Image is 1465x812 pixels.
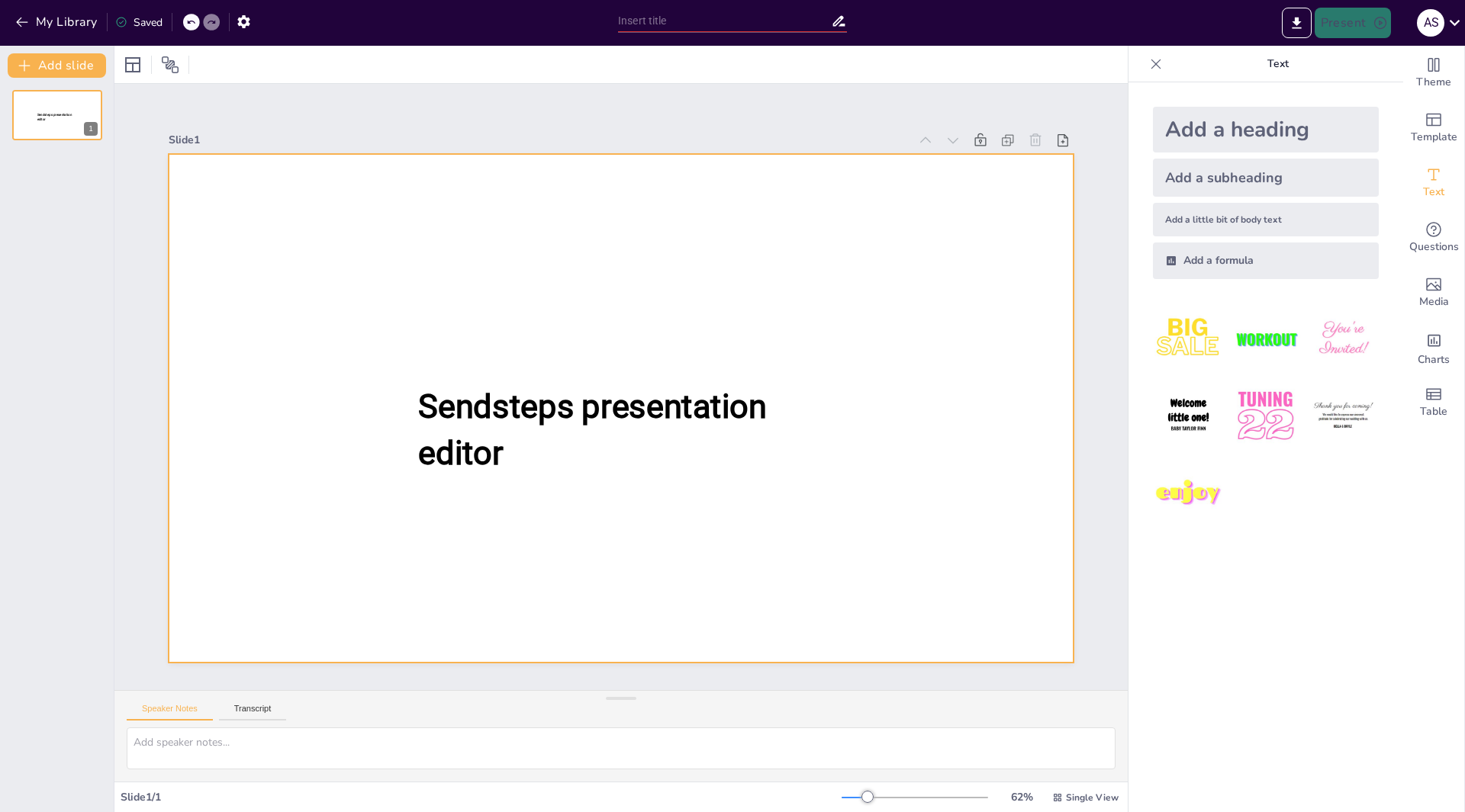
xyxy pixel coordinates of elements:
div: Saved [115,15,163,30]
button: Present [1315,8,1391,38]
img: 7.jpeg [1153,458,1224,529]
img: 2.jpeg [1230,303,1301,374]
span: Charts [1418,351,1450,368]
button: My Library [11,10,104,34]
span: Table [1420,403,1447,420]
div: Add text boxes [1403,156,1464,210]
div: Add ready made slides [1403,101,1464,156]
div: Add images, graphics, shapes or video [1403,265,1464,320]
div: Add a table [1403,375,1464,430]
span: Questions [1409,239,1459,255]
div: Add a heading [1153,107,1379,152]
span: Text [1423,184,1444,201]
div: Add charts and graphs [1403,320,1464,375]
div: Add a formula [1153,242,1379,279]
div: Add a little bit of body text [1153,203,1379,236]
button: A S [1417,8,1444,38]
img: 3.jpeg [1308,303,1379,374]
div: Add a subheading [1153,159,1379,197]
div: 1 [84,122,98,136]
div: 62 % [1003,790,1040,804]
span: Position [161,56,179,74]
img: 6.jpeg [1308,380,1379,451]
span: Single View [1066,791,1119,804]
div: Get real-time input from your audience [1403,210,1464,265]
button: Add slide [8,53,106,78]
span: Theme [1416,74,1451,91]
div: A S [1417,9,1444,37]
img: 4.jpeg [1153,380,1224,451]
span: Template [1411,129,1457,146]
div: Slide 1 / 1 [121,790,842,804]
div: Change the overall theme [1403,46,1464,101]
img: 1.jpeg [1153,303,1224,374]
span: Sendsteps presentation editor [37,113,72,121]
button: Transcript [219,704,287,721]
img: 5.jpeg [1230,380,1301,451]
p: Text [1168,46,1388,82]
span: Sendsteps presentation editor [418,387,766,472]
input: Insert title [618,10,831,32]
div: Layout [121,53,145,77]
span: Media [1419,294,1449,310]
div: 1 [12,90,102,140]
div: Slide 1 [169,133,909,147]
button: Speaker Notes [127,704,213,721]
button: Export to PowerPoint [1282,8,1312,38]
